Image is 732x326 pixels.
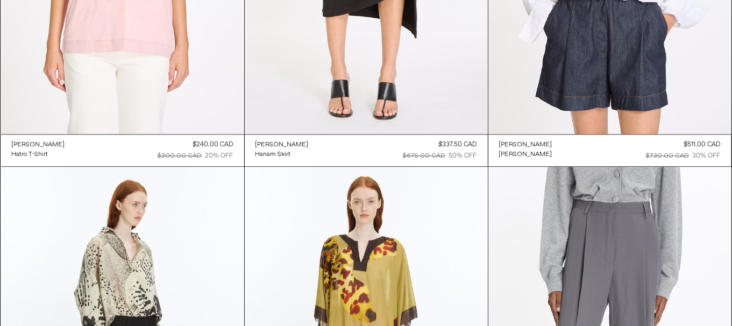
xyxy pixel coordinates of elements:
[12,150,48,159] div: Hatro T-Shirt
[499,140,552,150] a: [PERSON_NAME]
[684,140,721,150] div: $511.00 CAD
[646,151,690,161] div: $730.00 CAD
[499,150,552,159] a: [PERSON_NAME]
[439,140,477,150] div: $337.50 CAD
[158,151,202,161] div: $300.00 CAD
[693,151,721,161] div: 30% OFF
[403,151,446,161] div: $675.00 CAD
[255,150,309,159] a: Hanam Skirt
[12,140,65,150] a: [PERSON_NAME]
[255,150,291,159] div: Hanam Skirt
[205,151,233,161] div: 20% OFF
[12,150,65,159] a: Hatro T-Shirt
[449,151,477,161] div: 50% OFF
[255,140,309,150] a: [PERSON_NAME]
[193,140,233,150] div: $240.00 CAD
